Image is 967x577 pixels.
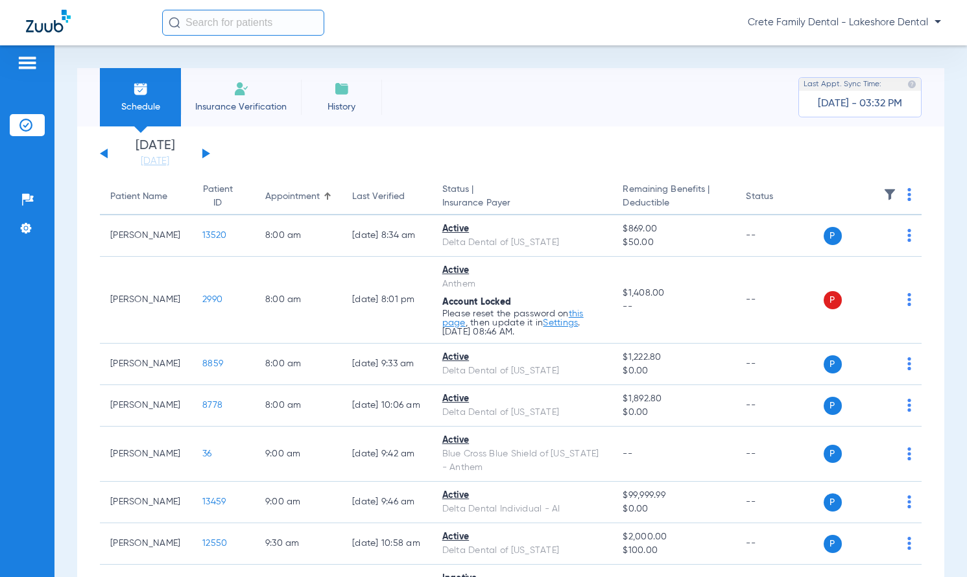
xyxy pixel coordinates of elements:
td: [PERSON_NAME] [100,427,192,482]
td: -- [735,344,823,385]
span: 12550 [202,539,227,548]
td: -- [735,257,823,344]
div: Delta Dental Individual - AI [442,502,603,516]
td: [DATE] 9:33 AM [342,344,432,385]
img: group-dot-blue.svg [907,188,911,201]
span: P [824,445,842,463]
th: Status [735,179,823,215]
li: [DATE] [116,139,194,168]
span: P [824,355,842,373]
td: 8:00 AM [255,385,342,427]
img: group-dot-blue.svg [907,495,911,508]
div: Active [442,392,603,406]
div: Active [442,489,603,502]
div: Patient Name [110,190,167,204]
span: 13520 [202,231,226,240]
span: 36 [202,449,212,458]
span: $869.00 [623,222,725,236]
td: 8:00 AM [255,257,342,344]
td: [PERSON_NAME] [100,523,192,565]
div: Patient ID [202,183,233,210]
span: $2,000.00 [623,530,725,544]
div: Active [442,222,603,236]
img: Search Icon [169,17,180,29]
span: -- [623,449,632,458]
td: [PERSON_NAME] [100,482,192,523]
span: [DATE] - 03:32 PM [818,97,902,110]
td: [DATE] 9:46 AM [342,482,432,523]
span: P [824,535,842,553]
span: $0.00 [623,502,725,516]
img: group-dot-blue.svg [907,229,911,242]
td: [DATE] 9:42 AM [342,427,432,482]
td: [DATE] 8:01 PM [342,257,432,344]
a: Settings [543,318,578,327]
div: Appointment [265,190,331,204]
td: -- [735,427,823,482]
td: [DATE] 8:34 AM [342,215,432,257]
p: Please reset the password on , then update it in . [DATE] 08:46 AM. [442,309,603,336]
td: 9:30 AM [255,523,342,565]
td: -- [735,215,823,257]
input: Search for patients [162,10,324,36]
img: Manual Insurance Verification [233,81,249,97]
div: Blue Cross Blue Shield of [US_STATE] - Anthem [442,447,603,475]
div: Active [442,434,603,447]
td: [DATE] 10:58 AM [342,523,432,565]
span: 2990 [202,295,222,304]
div: Anthem [442,277,603,291]
img: group-dot-blue.svg [907,293,911,306]
td: -- [735,523,823,565]
td: -- [735,482,823,523]
span: $99,999.99 [623,489,725,502]
img: filter.svg [883,188,896,201]
span: $0.00 [623,364,725,378]
div: Last Verified [352,190,405,204]
img: last sync help info [907,80,916,89]
td: 9:00 AM [255,482,342,523]
td: [PERSON_NAME] [100,385,192,427]
span: History [311,100,372,113]
div: Active [442,264,603,277]
div: Delta Dental of [US_STATE] [442,544,603,558]
div: Patient Name [110,190,182,204]
td: [PERSON_NAME] [100,257,192,344]
span: Crete Family Dental - Lakeshore Dental [748,16,941,29]
div: Delta Dental of [US_STATE] [442,364,603,378]
td: 8:00 AM [255,215,342,257]
img: group-dot-blue.svg [907,357,911,370]
span: $1,222.80 [623,351,725,364]
span: 13459 [202,497,226,506]
div: Last Verified [352,190,422,204]
th: Remaining Benefits | [612,179,735,215]
td: -- [735,385,823,427]
th: Status | [432,179,613,215]
span: -- [623,300,725,314]
span: P [824,493,842,512]
a: this page [442,309,584,327]
img: History [334,81,350,97]
span: $1,408.00 [623,287,725,300]
div: Appointment [265,190,320,204]
span: Account Locked [442,298,512,307]
span: $100.00 [623,544,725,558]
img: group-dot-blue.svg [907,447,911,460]
span: P [824,291,842,309]
span: 8778 [202,401,222,410]
div: Active [442,530,603,544]
span: 8859 [202,359,223,368]
span: Insurance Verification [191,100,291,113]
td: [DATE] 10:06 AM [342,385,432,427]
span: Schedule [110,100,171,113]
span: P [824,227,842,245]
img: Schedule [133,81,149,97]
span: P [824,397,842,415]
td: 8:00 AM [255,344,342,385]
div: Active [442,351,603,364]
img: group-dot-blue.svg [907,399,911,412]
a: [DATE] [116,155,194,168]
span: Last Appt. Sync Time: [804,78,881,91]
div: Delta Dental of [US_STATE] [442,236,603,250]
iframe: Chat Widget [902,515,967,577]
